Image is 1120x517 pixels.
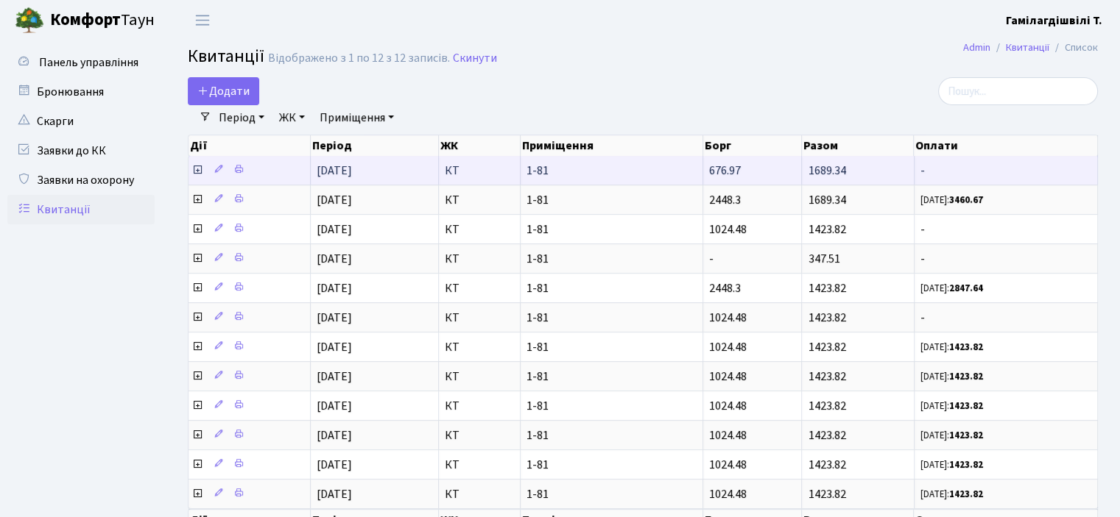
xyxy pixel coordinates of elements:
a: ЖК [273,105,311,130]
span: 1024.48 [709,310,747,326]
span: [DATE] [317,280,352,296]
span: 1423.82 [808,398,845,414]
span: 1-81 [526,459,697,471]
span: КТ [445,253,514,265]
small: [DATE]: [920,193,983,207]
th: Приміщення [521,135,703,156]
th: Період [311,135,438,156]
th: Разом [802,135,914,156]
span: [DATE] [317,486,352,502]
b: 1423.82 [949,399,983,413]
small: [DATE]: [920,458,983,471]
span: [DATE] [317,368,352,385]
span: 1-81 [526,282,697,294]
span: [DATE] [317,457,352,473]
span: - [920,312,1091,324]
span: - [920,253,1091,265]
button: Переключити навігацію [184,8,221,32]
span: 1689.34 [808,192,845,208]
small: [DATE]: [920,340,983,354]
span: 1423.82 [808,280,845,296]
a: Квитанції [1006,40,1049,55]
span: Таун [50,8,155,33]
b: 1423.82 [949,458,983,471]
img: logo.png [15,6,44,35]
span: 1-81 [526,488,697,500]
b: Гамілагдішвілі Т. [1006,13,1102,29]
a: Приміщення [314,105,400,130]
span: [DATE] [317,251,352,267]
a: Додати [188,77,259,105]
span: - [920,224,1091,235]
small: [DATE]: [920,282,983,295]
span: 1-81 [526,253,697,265]
span: [DATE] [317,192,352,208]
span: 1423.82 [808,368,845,385]
a: Гамілагдішвілі Т. [1006,12,1102,29]
span: [DATE] [317,398,352,414]
b: 1423.82 [949,340,983,354]
span: КТ [445,371,514,382]
span: 1-81 [526,165,697,177]
span: [DATE] [317,310,352,326]
span: КТ [445,282,514,294]
span: КТ [445,488,514,500]
span: Додати [197,83,250,99]
nav: breadcrumb [941,32,1120,63]
b: 2847.64 [949,282,983,295]
span: 1423.82 [808,221,845,238]
span: КТ [445,429,514,441]
span: 1-81 [526,194,697,206]
span: 1024.48 [709,398,747,414]
span: 1024.48 [709,427,747,443]
b: 1423.82 [949,429,983,442]
span: 2448.3 [709,192,741,208]
span: КТ [445,341,514,353]
span: - [709,251,714,267]
a: Скинути [453,51,497,65]
span: 2448.3 [709,280,741,296]
a: Admin [963,40,990,55]
span: 1689.34 [808,163,845,179]
small: [DATE]: [920,488,983,501]
a: Бронювання [7,77,155,107]
a: Скарги [7,107,155,136]
b: 1423.82 [949,370,983,383]
a: Заявки до КК [7,136,155,165]
span: 1-81 [526,341,697,353]
th: Дії [189,135,311,156]
span: Панель управління [39,54,138,71]
small: [DATE]: [920,429,983,442]
li: Список [1049,40,1098,56]
span: КТ [445,312,514,324]
b: 3460.67 [949,193,983,207]
th: Оплати [914,135,1097,156]
th: Борг [703,135,802,156]
span: КТ [445,459,514,471]
span: 347.51 [808,251,839,267]
span: 1024.48 [709,486,747,502]
a: Квитанції [7,195,155,224]
span: 1423.82 [808,339,845,355]
b: 1423.82 [949,488,983,501]
input: Пошук... [938,77,1098,105]
span: 1024.48 [709,457,747,473]
span: 676.97 [709,163,741,179]
span: [DATE] [317,163,352,179]
small: [DATE]: [920,370,983,383]
th: ЖК [439,135,521,156]
span: 1-81 [526,400,697,412]
span: [DATE] [317,427,352,443]
a: Період [213,105,270,130]
span: КТ [445,400,514,412]
span: КТ [445,165,514,177]
span: [DATE] [317,339,352,355]
span: 1-81 [526,371,697,382]
span: 1-81 [526,224,697,235]
span: 1-81 [526,429,697,441]
small: [DATE]: [920,399,983,413]
span: [DATE] [317,221,352,238]
span: 1-81 [526,312,697,324]
a: Панель управління [7,48,155,77]
span: 1423.82 [808,486,845,502]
